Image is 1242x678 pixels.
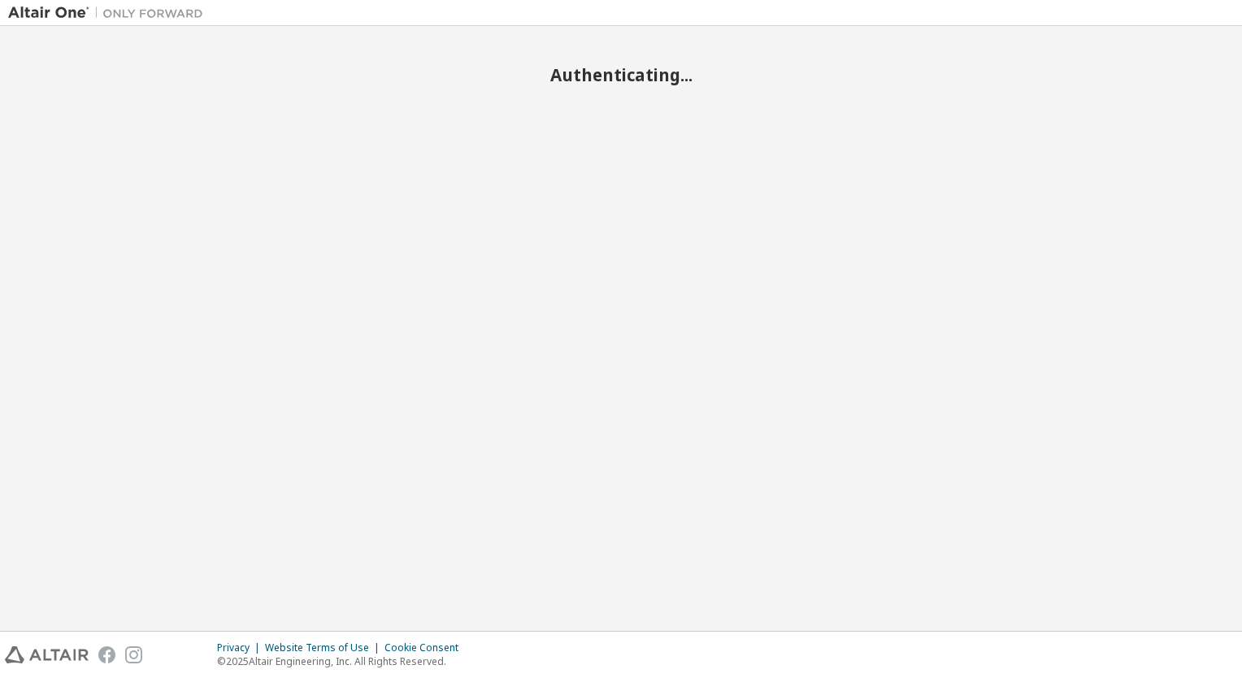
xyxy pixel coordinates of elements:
[217,641,265,654] div: Privacy
[384,641,468,654] div: Cookie Consent
[8,64,1234,85] h2: Authenticating...
[5,646,89,663] img: altair_logo.svg
[217,654,468,668] p: © 2025 Altair Engineering, Inc. All Rights Reserved.
[98,646,115,663] img: facebook.svg
[125,646,142,663] img: instagram.svg
[8,5,211,21] img: Altair One
[265,641,384,654] div: Website Terms of Use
